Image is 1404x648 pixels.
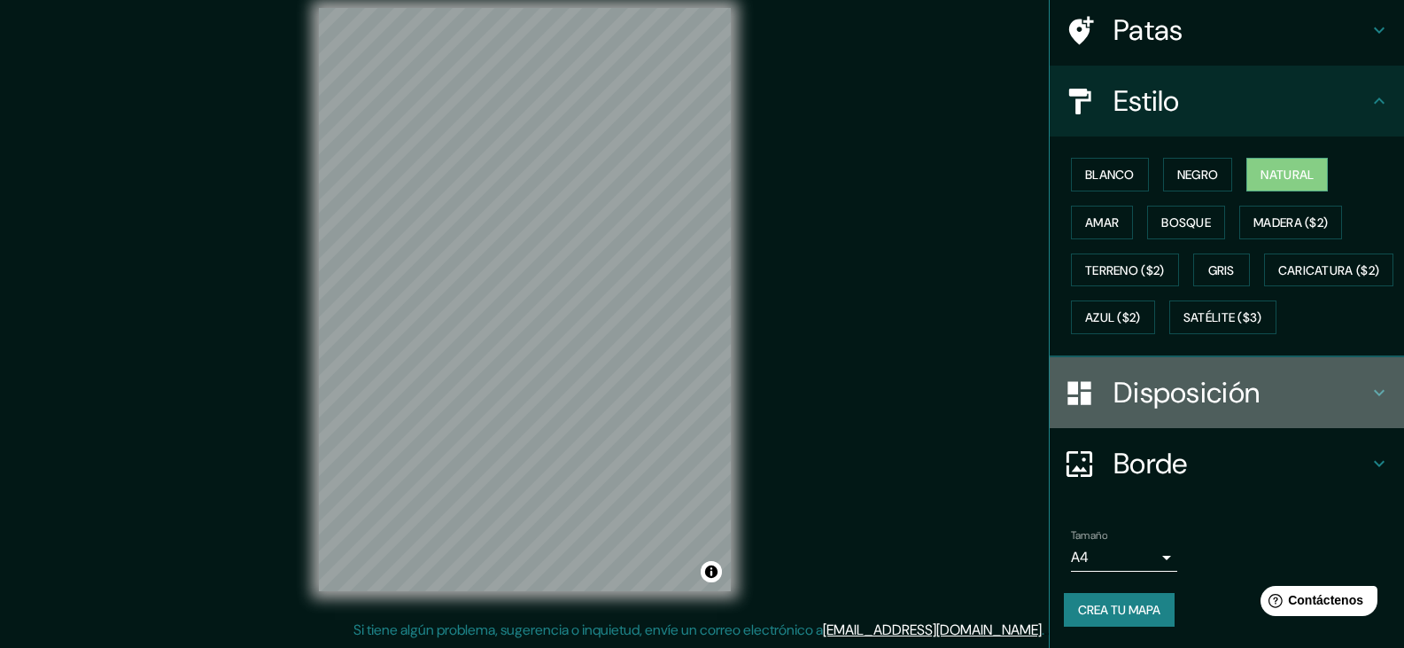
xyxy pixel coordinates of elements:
[1177,167,1219,183] font: Negro
[1183,310,1262,326] font: Satélite ($3)
[1071,254,1179,287] button: Terreno ($2)
[1085,262,1165,278] font: Terreno ($2)
[1264,254,1394,287] button: Caricatura ($2)
[1085,310,1141,326] font: Azul ($2)
[701,561,722,582] button: Activar o desactivar atribución
[1253,215,1328,230] font: Madera ($2)
[1113,82,1180,120] font: Estilo
[1113,445,1188,482] font: Borde
[1163,158,1233,191] button: Negro
[1050,66,1404,137] div: Estilo
[1064,593,1175,627] button: Crea tu mapa
[1208,262,1235,278] font: Gris
[1260,167,1314,183] font: Natural
[1193,254,1250,287] button: Gris
[823,621,1042,639] a: [EMAIL_ADDRESS][DOMAIN_NAME]
[353,621,823,639] font: Si tiene algún problema, sugerencia o inquietud, envíe un correo electrónico a
[1085,215,1119,230] font: Amar
[1071,158,1149,191] button: Blanco
[1078,602,1160,618] font: Crea tu mapa
[319,8,731,591] canvas: Mapa
[1147,206,1225,239] button: Bosque
[1050,357,1404,428] div: Disposición
[1071,206,1133,239] button: Amar
[1071,301,1155,334] button: Azul ($2)
[1278,262,1380,278] font: Caricatura ($2)
[1161,215,1211,230] font: Bosque
[1044,620,1047,639] font: .
[1246,158,1328,191] button: Natural
[1042,621,1044,639] font: .
[1071,543,1177,572] div: A4
[1169,301,1276,334] button: Satélite ($3)
[1050,428,1404,499] div: Borde
[1113,12,1183,49] font: Patas
[1085,167,1135,183] font: Blanco
[1239,206,1342,239] button: Madera ($2)
[1047,620,1051,639] font: .
[1071,528,1107,543] font: Tamaño
[1113,374,1260,411] font: Disposición
[1246,579,1385,628] iframe: Lanzador de widgets de ayuda
[1071,548,1089,566] font: A4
